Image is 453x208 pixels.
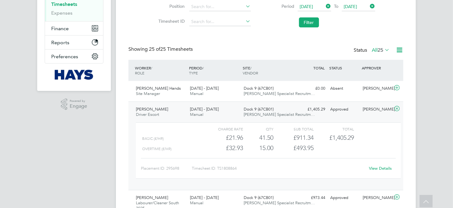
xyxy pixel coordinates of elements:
[244,200,315,206] span: [PERSON_NAME] Specialist Recruitm…
[244,91,315,96] span: [PERSON_NAME] Specialist Recruitm…
[243,125,273,133] div: QTY
[135,70,144,75] span: ROLE
[189,2,251,11] input: Search for...
[203,125,243,133] div: Charge rate
[190,200,203,206] span: Manual
[202,65,204,70] span: /
[313,65,325,70] span: TOTAL
[241,62,296,78] div: SITE
[149,46,193,52] span: 25 Timesheets
[190,195,219,200] span: [DATE] - [DATE]
[360,62,393,73] div: APPROVER
[273,125,314,133] div: Sub Total
[190,112,203,117] span: Manual
[51,10,72,16] a: Expenses
[203,133,243,143] div: £21.96
[360,104,393,115] div: [PERSON_NAME]
[190,86,219,91] span: [DATE] - [DATE]
[243,133,273,143] div: 41.50
[51,40,69,45] span: Reports
[157,3,185,9] label: Position
[128,46,194,53] div: Showing
[244,112,315,117] span: [PERSON_NAME] Specialist Recruitm…
[328,62,360,73] div: STATUS
[369,166,392,171] a: View Details
[354,46,391,55] div: Status
[70,98,87,104] span: Powered by
[55,70,94,80] img: hays-logo-retina.png
[142,136,164,141] span: Basic (£/HR)
[136,106,168,112] span: [PERSON_NAME]
[244,106,274,112] span: Dock 9 (67CB01)
[360,83,393,94] div: [PERSON_NAME]
[328,83,360,94] div: Absent
[329,134,354,141] span: £1,405.29
[136,195,168,200] span: [PERSON_NAME]
[45,35,103,49] button: Reports
[51,1,77,7] a: Timesheets
[141,163,192,173] div: Placement ID: 295698
[299,17,319,27] button: Filter
[378,47,383,53] span: 25
[51,26,69,31] span: Finance
[142,147,172,151] span: Overtime (£/HR)
[243,143,273,153] div: 15.00
[45,50,103,63] button: Preferences
[273,133,314,143] div: £911.34
[360,193,393,203] div: [PERSON_NAME]
[192,163,365,173] div: Timesheet ID: TS1808864
[187,62,241,78] div: PERIOD
[189,17,251,26] input: Search for...
[372,47,390,53] label: All
[157,18,185,24] label: Timesheet ID
[243,70,258,75] span: VENDOR
[133,62,187,78] div: WORKER
[189,70,198,75] span: TYPE
[190,91,203,96] span: Manual
[300,4,313,9] span: [DATE]
[244,86,274,91] span: Dock 9 (67CB01)
[266,3,295,9] label: Period
[295,193,328,203] div: £973.44
[136,91,160,96] span: Site Manager
[295,104,328,115] div: £1,405.29
[295,83,328,94] div: £0.00
[51,54,78,59] span: Preferences
[136,86,181,91] span: [PERSON_NAME] Hands
[70,104,87,109] span: Engage
[151,65,152,70] span: /
[45,21,103,35] button: Finance
[45,70,103,80] a: Go to home page
[314,125,354,133] div: Total
[332,2,341,10] span: To
[190,106,219,112] span: [DATE] - [DATE]
[136,112,159,117] span: Driver Escort
[61,98,87,110] a: Powered byEngage
[328,193,360,203] div: Approved
[244,195,274,200] span: Dock 9 (67CB01)
[203,143,243,153] div: £32.93
[149,46,160,52] span: 25 of
[328,104,360,115] div: Approved
[251,65,252,70] span: /
[344,4,357,9] span: [DATE]
[273,143,314,153] div: £493.95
